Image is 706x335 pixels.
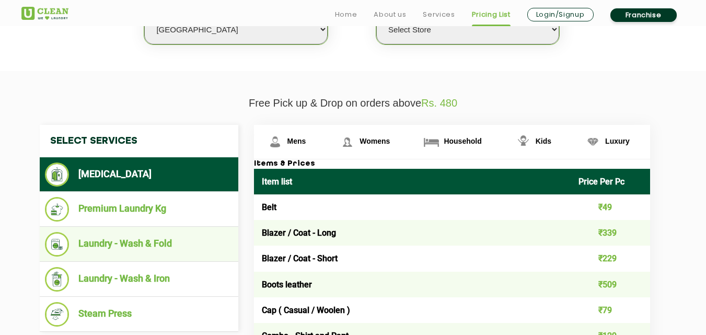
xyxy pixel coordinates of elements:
[571,297,650,323] td: ₹79
[21,97,685,109] p: Free Pick up & Drop on orders above
[527,8,594,21] a: Login/Signup
[571,272,650,297] td: ₹509
[45,267,70,292] img: Laundry - Wash & Iron
[254,297,571,323] td: Cap ( Casual / Woolen )
[423,8,455,21] a: Services
[45,163,233,187] li: [MEDICAL_DATA]
[422,133,441,151] img: Household
[254,159,650,169] h3: Items & Prices
[514,133,533,151] img: Kids
[45,163,70,187] img: Dry Cleaning
[45,197,233,222] li: Premium Laundry Kg
[266,133,284,151] img: Mens
[254,220,571,246] td: Blazer / Coat - Long
[571,220,650,246] td: ₹339
[571,169,650,194] th: Price Per Pc
[254,194,571,220] td: Belt
[421,97,457,109] span: Rs. 480
[254,246,571,271] td: Blazer / Coat - Short
[45,197,70,222] img: Premium Laundry Kg
[254,272,571,297] td: Boots leather
[571,194,650,220] td: ₹49
[536,137,551,145] span: Kids
[605,137,630,145] span: Luxury
[45,232,70,257] img: Laundry - Wash & Fold
[360,137,390,145] span: Womens
[45,232,233,257] li: Laundry - Wash & Fold
[254,169,571,194] th: Item list
[472,8,511,21] a: Pricing List
[335,8,357,21] a: Home
[40,125,238,157] h4: Select Services
[45,302,70,327] img: Steam Press
[374,8,406,21] a: About us
[45,302,233,327] li: Steam Press
[338,133,356,151] img: Womens
[21,7,68,20] img: UClean Laundry and Dry Cleaning
[444,137,481,145] span: Household
[571,246,650,271] td: ₹229
[584,133,602,151] img: Luxury
[287,137,306,145] span: Mens
[610,8,677,22] a: Franchise
[45,267,233,292] li: Laundry - Wash & Iron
